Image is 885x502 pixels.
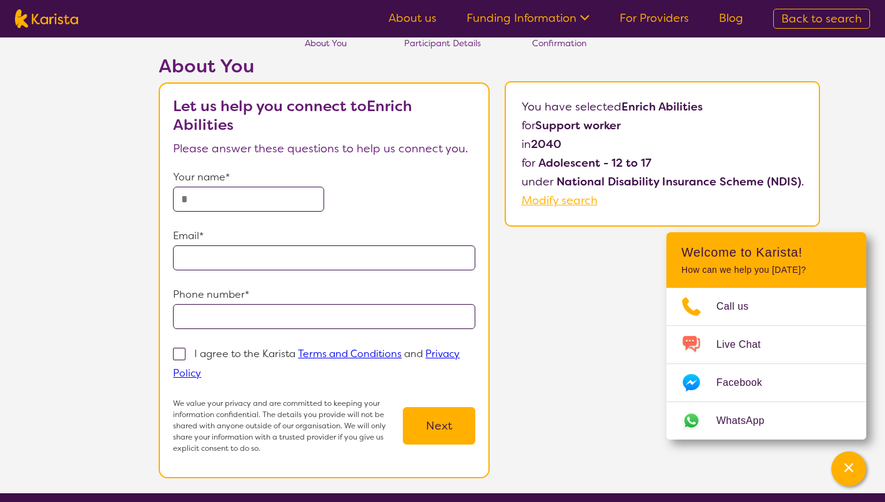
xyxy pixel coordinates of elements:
b: Adolescent - 12 to 17 [538,155,651,170]
p: Email* [173,227,475,245]
img: Karista logo [15,9,78,28]
p: for [522,154,804,172]
p: Your name* [173,168,475,187]
a: For Providers [620,11,689,26]
h2: Welcome to Karista! [681,245,851,260]
p: How can we help you [DATE]? [681,265,851,275]
a: Funding Information [467,11,590,26]
a: Back to search [773,9,870,29]
span: Call us [716,297,764,316]
p: We value your privacy and are committed to keeping your information confidential. The details you... [173,398,403,454]
span: About You [305,37,347,49]
p: I agree to the Karista and [173,347,460,380]
a: About us [388,11,437,26]
p: You have selected [522,97,804,210]
h2: About You [159,55,490,77]
b: Enrich Abilities [621,99,703,114]
a: Web link opens in a new tab. [666,402,866,440]
span: Facebook [716,373,777,392]
b: Let us help you connect to Enrich Abilities [173,96,412,135]
ul: Choose channel [666,288,866,440]
span: Back to search [781,11,862,26]
a: Terms and Conditions [298,347,402,360]
b: 2040 [531,137,561,152]
p: for [522,116,804,135]
a: Modify search [522,193,598,208]
span: Live Chat [716,335,776,354]
a: Blog [719,11,743,26]
b: Support worker [535,118,621,133]
p: Please answer these questions to help us connect you. [173,139,475,158]
div: Channel Menu [666,232,866,440]
p: in [522,135,804,154]
p: under . [522,172,804,191]
span: Participant Details [404,37,481,49]
span: Confirmation [532,37,586,49]
button: Next [403,407,475,445]
span: WhatsApp [716,411,779,430]
b: National Disability Insurance Scheme (NDIS) [556,174,801,189]
p: Phone number* [173,285,475,304]
button: Channel Menu [831,451,866,486]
